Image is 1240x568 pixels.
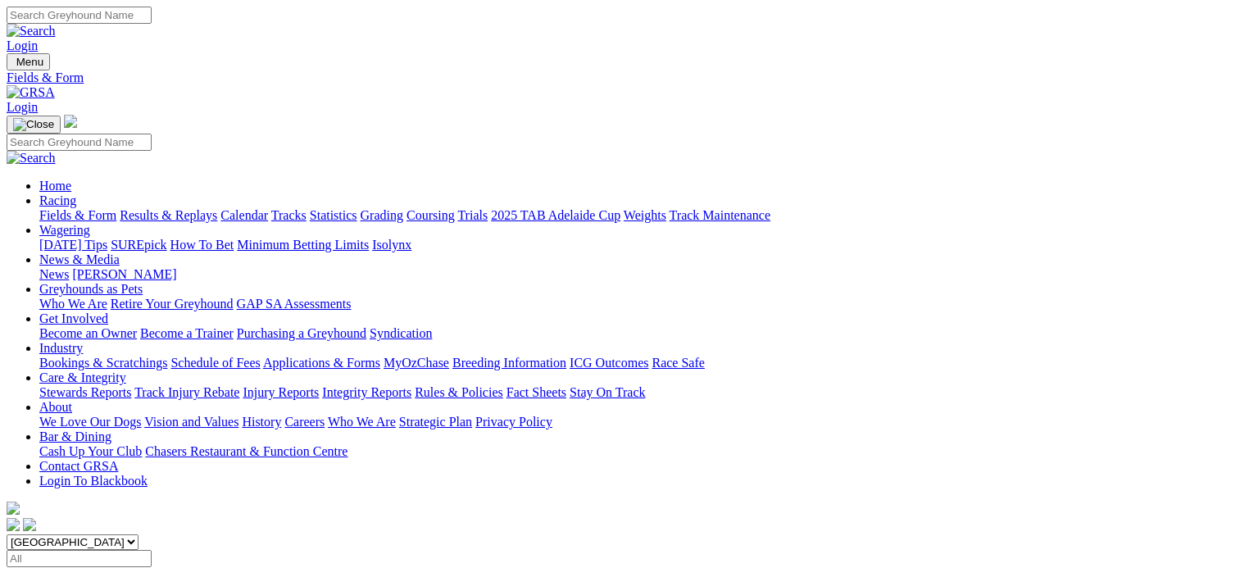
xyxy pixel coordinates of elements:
a: Login [7,39,38,52]
img: twitter.svg [23,518,36,531]
div: Bar & Dining [39,444,1233,459]
input: Search [7,134,152,151]
a: Weights [624,208,666,222]
a: Racing [39,193,76,207]
button: Toggle navigation [7,116,61,134]
div: About [39,415,1233,429]
a: Home [39,179,71,193]
img: logo-grsa-white.png [7,502,20,515]
a: Vision and Values [144,415,238,429]
a: Become a Trainer [140,326,234,340]
div: News & Media [39,267,1233,282]
a: We Love Our Dogs [39,415,141,429]
a: Rules & Policies [415,385,503,399]
a: Track Injury Rebate [134,385,239,399]
a: Bar & Dining [39,429,111,443]
img: Search [7,24,56,39]
a: Purchasing a Greyhound [237,326,366,340]
input: Select date [7,550,152,567]
a: Tracks [271,208,307,222]
a: Statistics [310,208,357,222]
a: ICG Outcomes [570,356,648,370]
a: MyOzChase [384,356,449,370]
div: Racing [39,208,1233,223]
a: Login [7,100,38,114]
a: Who We Are [39,297,107,311]
a: Fields & Form [39,208,116,222]
a: Integrity Reports [322,385,411,399]
input: Search [7,7,152,24]
div: Get Involved [39,326,1233,341]
button: Toggle navigation [7,53,50,70]
a: About [39,400,72,414]
img: Search [7,151,56,166]
a: Bookings & Scratchings [39,356,167,370]
a: Coursing [407,208,455,222]
a: History [242,415,281,429]
a: Privacy Policy [475,415,552,429]
div: Industry [39,356,1233,370]
a: Breeding Information [452,356,566,370]
a: [DATE] Tips [39,238,107,252]
img: logo-grsa-white.png [64,115,77,128]
a: Applications & Forms [263,356,380,370]
a: Minimum Betting Limits [237,238,369,252]
a: Results & Replays [120,208,217,222]
a: News & Media [39,252,120,266]
a: Stay On Track [570,385,645,399]
a: How To Bet [170,238,234,252]
a: Cash Up Your Club [39,444,142,458]
a: Login To Blackbook [39,474,148,488]
a: Care & Integrity [39,370,126,384]
span: Menu [16,56,43,68]
a: Get Involved [39,311,108,325]
a: Race Safe [652,356,704,370]
a: Calendar [220,208,268,222]
a: Greyhounds as Pets [39,282,143,296]
a: Become an Owner [39,326,137,340]
img: Close [13,118,54,131]
a: News [39,267,69,281]
a: [PERSON_NAME] [72,267,176,281]
a: Grading [361,208,403,222]
img: facebook.svg [7,518,20,531]
div: Greyhounds as Pets [39,297,1233,311]
a: Injury Reports [243,385,319,399]
div: Wagering [39,238,1233,252]
a: Fields & Form [7,70,1233,85]
a: Isolynx [372,238,411,252]
a: GAP SA Assessments [237,297,352,311]
a: Contact GRSA [39,459,118,473]
a: Trials [457,208,488,222]
a: SUREpick [111,238,166,252]
a: Track Maintenance [670,208,770,222]
a: Careers [284,415,325,429]
a: Who We Are [328,415,396,429]
a: 2025 TAB Adelaide Cup [491,208,620,222]
div: Care & Integrity [39,385,1233,400]
a: Chasers Restaurant & Function Centre [145,444,347,458]
a: Stewards Reports [39,385,131,399]
a: Industry [39,341,83,355]
a: Fact Sheets [506,385,566,399]
a: Retire Your Greyhound [111,297,234,311]
img: GRSA [7,85,55,100]
a: Schedule of Fees [170,356,260,370]
a: Wagering [39,223,90,237]
a: Syndication [370,326,432,340]
a: Strategic Plan [399,415,472,429]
